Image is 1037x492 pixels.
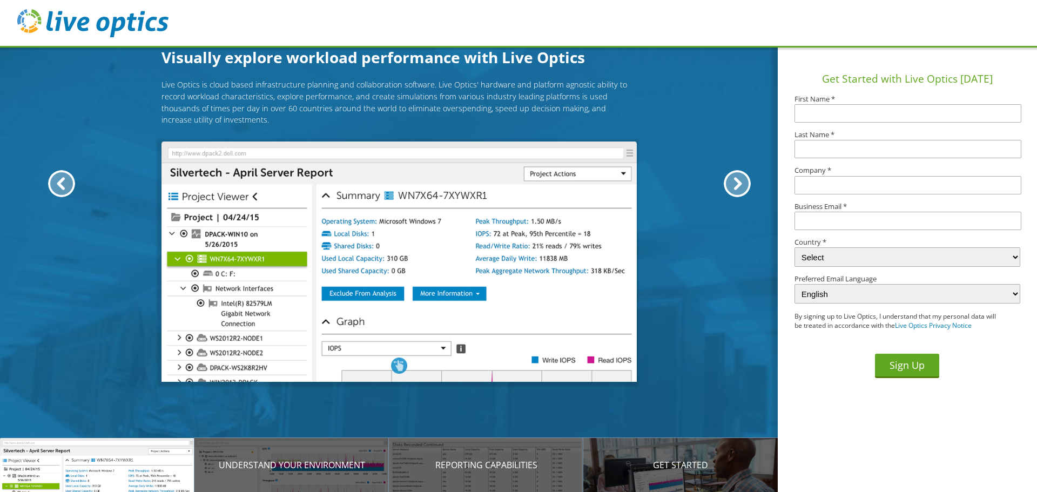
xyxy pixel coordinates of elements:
[895,321,972,330] a: Live Optics Privacy Notice
[794,96,1020,103] label: First Name *
[194,459,389,471] p: Understand your environment
[782,71,1033,87] h1: Get Started with Live Optics [DATE]
[161,79,637,125] p: Live Optics is cloud based infrastructure planning and collaboration software. Live Optics' hardw...
[17,9,169,37] img: live_optics_svg.svg
[161,141,637,382] img: Introducing Live Optics
[875,354,939,378] button: Sign Up
[794,203,1020,210] label: Business Email *
[583,459,778,471] p: Get Started
[794,312,998,331] p: By signing up to Live Optics, I understand that my personal data will be treated in accordance wi...
[794,275,1020,282] label: Preferred Email Language
[794,167,1020,174] label: Company *
[794,239,1020,246] label: Country *
[161,46,637,69] h1: Visually explore workload performance with Live Optics
[794,131,1020,138] label: Last Name *
[389,459,583,471] p: Reporting Capabilities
